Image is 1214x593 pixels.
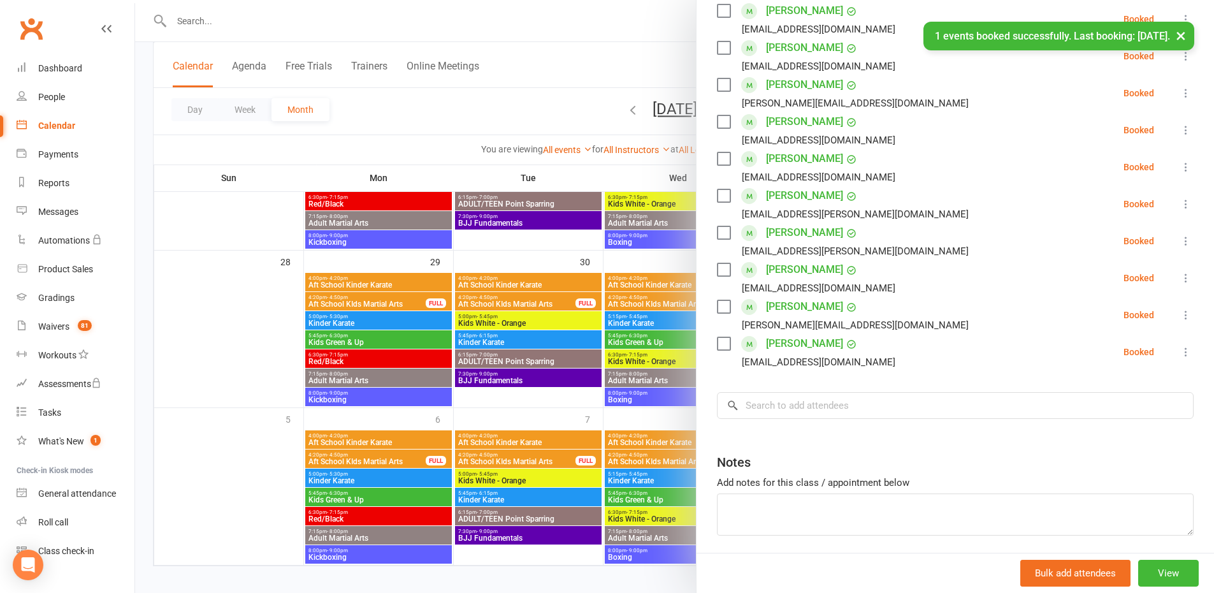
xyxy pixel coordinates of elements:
[923,22,1194,50] div: 1 events booked successfully. Last booking: [DATE].
[1124,274,1154,282] div: Booked
[17,312,134,341] a: Waivers 81
[17,169,134,198] a: Reports
[17,255,134,284] a: Product Sales
[1169,22,1192,49] button: ×
[742,169,895,186] div: [EMAIL_ADDRESS][DOMAIN_NAME]
[742,58,895,75] div: [EMAIL_ADDRESS][DOMAIN_NAME]
[1124,126,1154,135] div: Booked
[17,198,134,226] a: Messages
[766,333,843,354] a: [PERSON_NAME]
[1124,52,1154,61] div: Booked
[38,264,93,274] div: Product Sales
[38,546,94,556] div: Class check-in
[38,407,61,418] div: Tasks
[78,320,92,331] span: 81
[1124,15,1154,24] div: Booked
[17,83,134,112] a: People
[766,223,843,243] a: [PERSON_NAME]
[1138,560,1199,587] button: View
[1020,560,1131,587] button: Bulk add attendees
[38,178,69,188] div: Reports
[38,488,116,499] div: General attendance
[1124,163,1154,172] div: Booked
[742,243,969,260] div: [EMAIL_ADDRESS][PERSON_NAME][DOMAIN_NAME]
[38,63,82,73] div: Dashboard
[38,235,90,245] div: Automations
[1124,237,1154,245] div: Booked
[17,112,134,140] a: Calendar
[38,207,78,217] div: Messages
[766,1,843,21] a: [PERSON_NAME]
[766,112,843,132] a: [PERSON_NAME]
[766,260,843,280] a: [PERSON_NAME]
[1124,89,1154,98] div: Booked
[742,95,969,112] div: [PERSON_NAME][EMAIL_ADDRESS][DOMAIN_NAME]
[17,480,134,508] a: General attendance kiosk mode
[38,121,75,131] div: Calendar
[717,475,1194,490] div: Add notes for this class / appointment below
[766,149,843,169] a: [PERSON_NAME]
[17,427,134,456] a: What's New1
[38,321,69,332] div: Waivers
[38,149,78,159] div: Payments
[38,350,76,360] div: Workouts
[742,280,895,296] div: [EMAIL_ADDRESS][DOMAIN_NAME]
[766,296,843,317] a: [PERSON_NAME]
[38,92,65,102] div: People
[17,399,134,427] a: Tasks
[717,392,1194,419] input: Search to add attendees
[13,550,43,580] div: Open Intercom Messenger
[742,132,895,149] div: [EMAIL_ADDRESS][DOMAIN_NAME]
[17,284,134,312] a: Gradings
[17,537,134,566] a: Class kiosk mode
[742,354,895,370] div: [EMAIL_ADDRESS][DOMAIN_NAME]
[17,508,134,537] a: Roll call
[17,54,134,83] a: Dashboard
[38,436,84,446] div: What's New
[1124,348,1154,356] div: Booked
[17,370,134,399] a: Assessments
[1124,311,1154,319] div: Booked
[742,317,969,333] div: [PERSON_NAME][EMAIL_ADDRESS][DOMAIN_NAME]
[766,75,843,95] a: [PERSON_NAME]
[1124,200,1154,209] div: Booked
[17,226,134,255] a: Automations
[38,293,75,303] div: Gradings
[717,453,751,471] div: Notes
[38,379,101,389] div: Assessments
[90,435,101,446] span: 1
[17,341,134,370] a: Workouts
[38,517,68,527] div: Roll call
[17,140,134,169] a: Payments
[766,186,843,206] a: [PERSON_NAME]
[742,206,969,223] div: [EMAIL_ADDRESS][PERSON_NAME][DOMAIN_NAME]
[15,13,47,45] a: Clubworx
